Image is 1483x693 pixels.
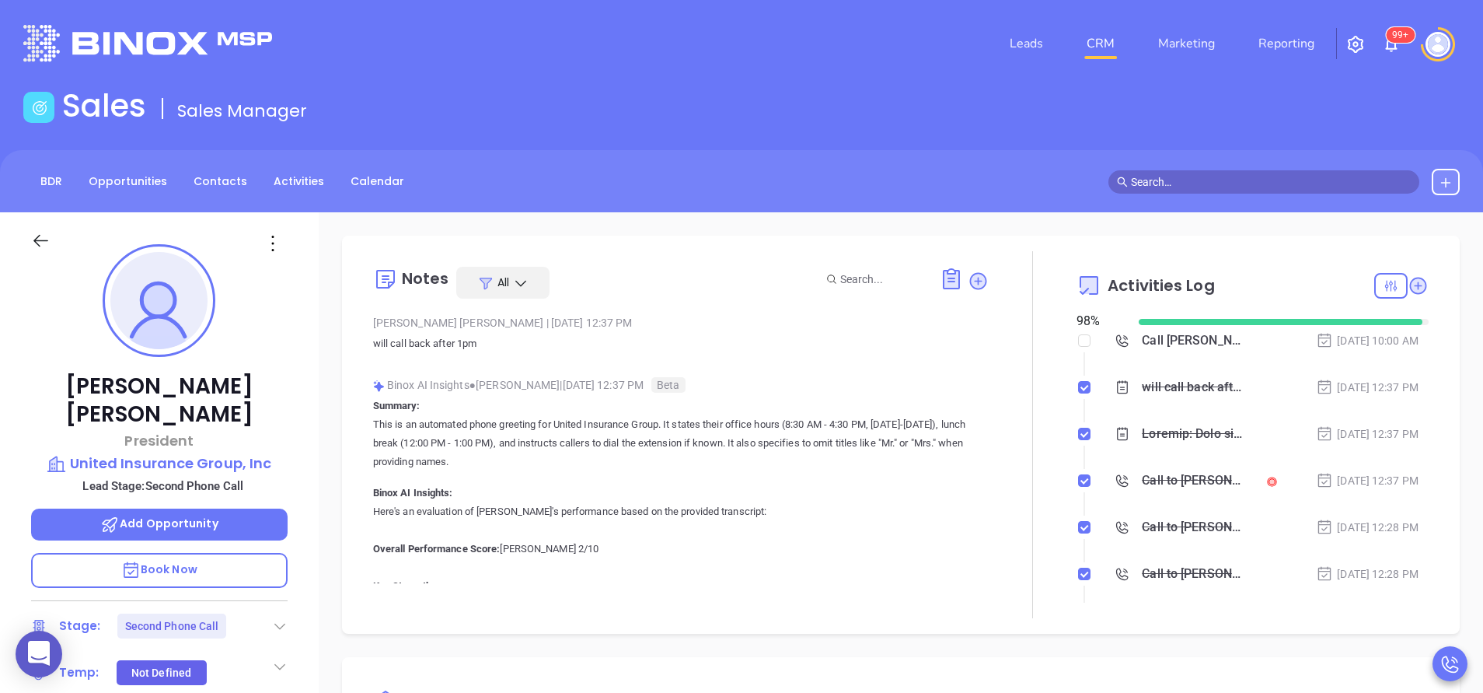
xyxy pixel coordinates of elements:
[23,25,272,61] img: logo
[1142,329,1244,352] div: Call [PERSON_NAME] to follow up
[110,252,208,349] img: profile-user
[402,271,449,286] div: Notes
[373,415,989,471] p: This is an automated phone greeting for United Insurance Group. It states their office hours (8:3...
[1076,312,1119,331] div: 98 %
[1316,425,1418,443] div: [DATE] 12:37 PM
[264,169,333,194] a: Activities
[1142,562,1244,586] div: Call to [PERSON_NAME]
[31,430,288,451] p: President
[651,377,685,393] span: Beta
[121,562,197,577] span: Book Now
[1152,28,1221,59] a: Marketing
[1425,32,1450,57] img: user
[1108,278,1214,293] span: Activities Log
[373,373,989,397] div: Binox AI Insights [PERSON_NAME] | [DATE] 12:37 PM
[373,580,440,592] b: Key Strengths:
[1316,472,1418,489] div: [DATE] 12:37 PM
[177,99,307,123] span: Sales Manager
[100,516,218,531] span: Add Opportunity
[1316,565,1418,583] div: [DATE] 12:28 PM
[1142,516,1244,539] div: Call to [PERSON_NAME]
[62,87,146,124] h1: Sales
[1142,422,1244,446] div: Loremip: Dolo si am consectet adipi elitsedd eiu Tempor Incididun Utlab. Et dolore magna aliqua e...
[1003,28,1049,59] a: Leads
[840,271,923,288] input: Search...
[131,660,191,685] div: Not Defined
[1382,35,1401,54] img: iconNotification
[469,379,476,391] span: ●
[373,334,989,353] p: will call back after 1pm
[373,311,989,334] div: [PERSON_NAME] [PERSON_NAME] [DATE] 12:37 PM
[79,169,176,194] a: Opportunities
[125,614,219,639] div: Second Phone Call
[373,543,501,555] b: Overall Performance Score:
[1316,332,1418,349] div: [DATE] 10:00 AM
[31,453,288,474] a: United Insurance Group, Inc
[1131,173,1411,191] input: Search…
[373,400,420,411] b: Summary:
[59,661,99,684] div: Temp:
[31,169,72,194] a: BDR
[39,476,288,496] p: Lead Stage: Second Phone Call
[1142,469,1244,492] div: Call to [PERSON_NAME]
[373,487,453,499] b: Binox AI Insights:
[1080,28,1121,59] a: CRM
[497,275,509,290] span: All
[1346,35,1365,54] img: iconSetting
[184,169,256,194] a: Contacts
[1316,519,1418,536] div: [DATE] 12:28 PM
[1117,177,1128,187] span: search
[1386,27,1415,43] sup: 101
[59,614,101,638] div: Stage:
[1142,376,1244,399] div: will call back after 1pm
[31,373,288,429] p: [PERSON_NAME] [PERSON_NAME]
[373,380,385,392] img: svg%3e
[1316,379,1418,396] div: [DATE] 12:37 PM
[341,169,413,194] a: Calendar
[1252,28,1321,59] a: Reporting
[546,317,549,329] span: |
